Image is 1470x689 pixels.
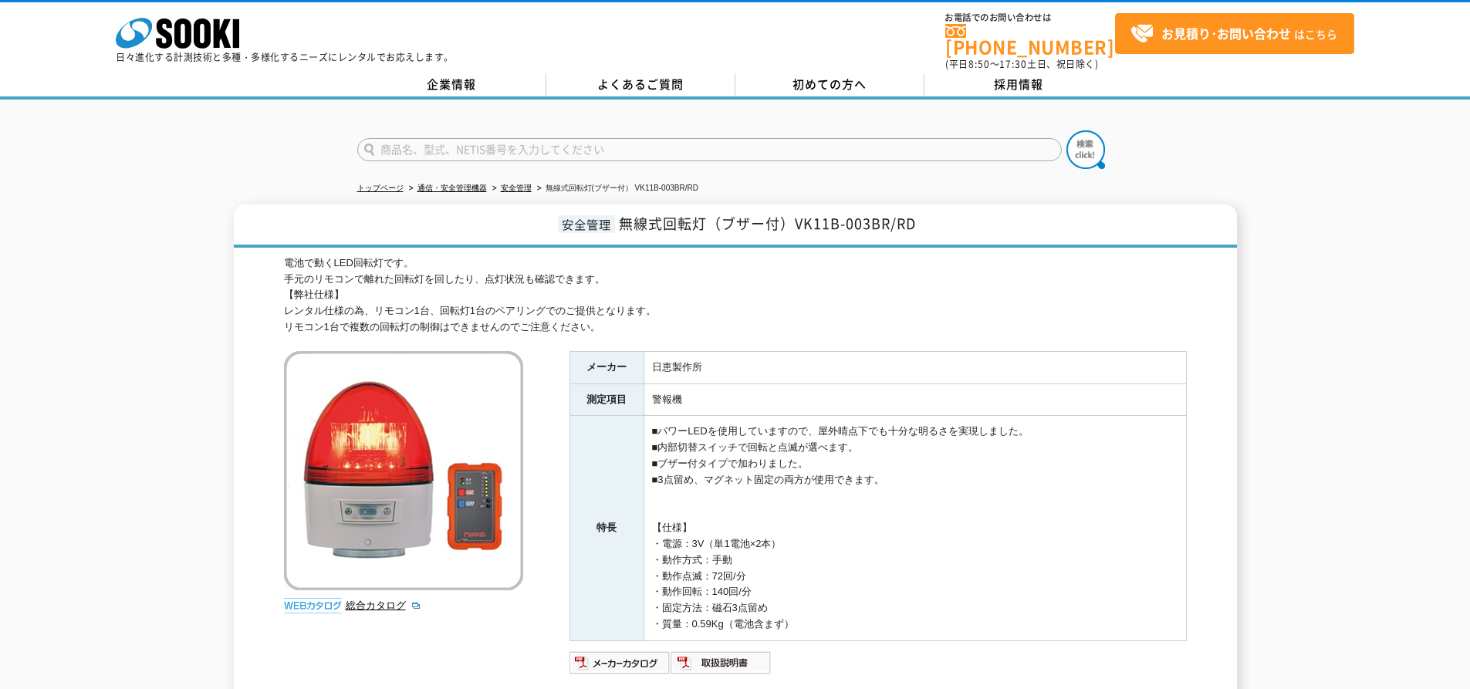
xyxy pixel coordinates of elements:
[1066,130,1105,169] img: btn_search.png
[945,57,1098,71] span: (平日 ～ 土日、祝日除く)
[357,138,1062,161] input: 商品名、型式、NETIS番号を入力してください
[501,184,532,192] a: 安全管理
[924,73,1113,96] a: 採用情報
[569,416,644,640] th: 特長
[1161,24,1291,42] strong: お見積り･お問い合わせ
[1115,13,1354,54] a: お見積り･お問い合わせはこちら
[644,351,1186,383] td: 日恵製作所
[945,24,1115,56] a: [PHONE_NUMBER]
[284,598,342,613] img: webカタログ
[735,73,924,96] a: 初めての方へ
[644,383,1186,416] td: 警報機
[792,76,867,93] span: 初めての方へ
[569,650,671,675] img: メーカーカタログ
[284,351,523,590] img: 無線式回転灯(ブザー付） VK11B-003BR/RD
[945,13,1115,22] span: お電話でのお問い合わせは
[671,650,772,675] img: 取扱説明書
[644,416,1186,640] td: ■パワーLEDを使用していますので、屋外晴点下でも十分な明るさを実現しました。 ■内部切替スイッチで回転と点滅が選べます。 ■ブザー付タイプで加わりました。 ■3点留め、マグネット固定の両方が使...
[546,73,735,96] a: よくあるご質問
[1130,22,1337,46] span: はこちら
[284,255,1187,336] div: 電池で動くLED回転灯です。 手元のリモコンで離れた回転灯を回したり、点灯状況も確認できます。 【弊社仕様】 レンタル仕様の為、リモコン1台、回転灯1台のペアリングでのご提供となります。 リモコ...
[116,52,454,62] p: 日々進化する計測技術と多種・多様化するニーズにレンタルでお応えします。
[569,351,644,383] th: メーカー
[619,213,916,234] span: 無線式回転灯（ブザー付）VK11B-003BR/RD
[569,383,644,416] th: 測定項目
[357,73,546,96] a: 企業情報
[357,184,404,192] a: トップページ
[671,660,772,672] a: 取扱説明書
[999,57,1027,71] span: 17:30
[417,184,487,192] a: 通信・安全管理機器
[968,57,990,71] span: 8:50
[346,599,421,611] a: 総合カタログ
[558,215,615,233] span: 安全管理
[534,181,698,197] li: 無線式回転灯(ブザー付） VK11B-003BR/RD
[569,660,671,672] a: メーカーカタログ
